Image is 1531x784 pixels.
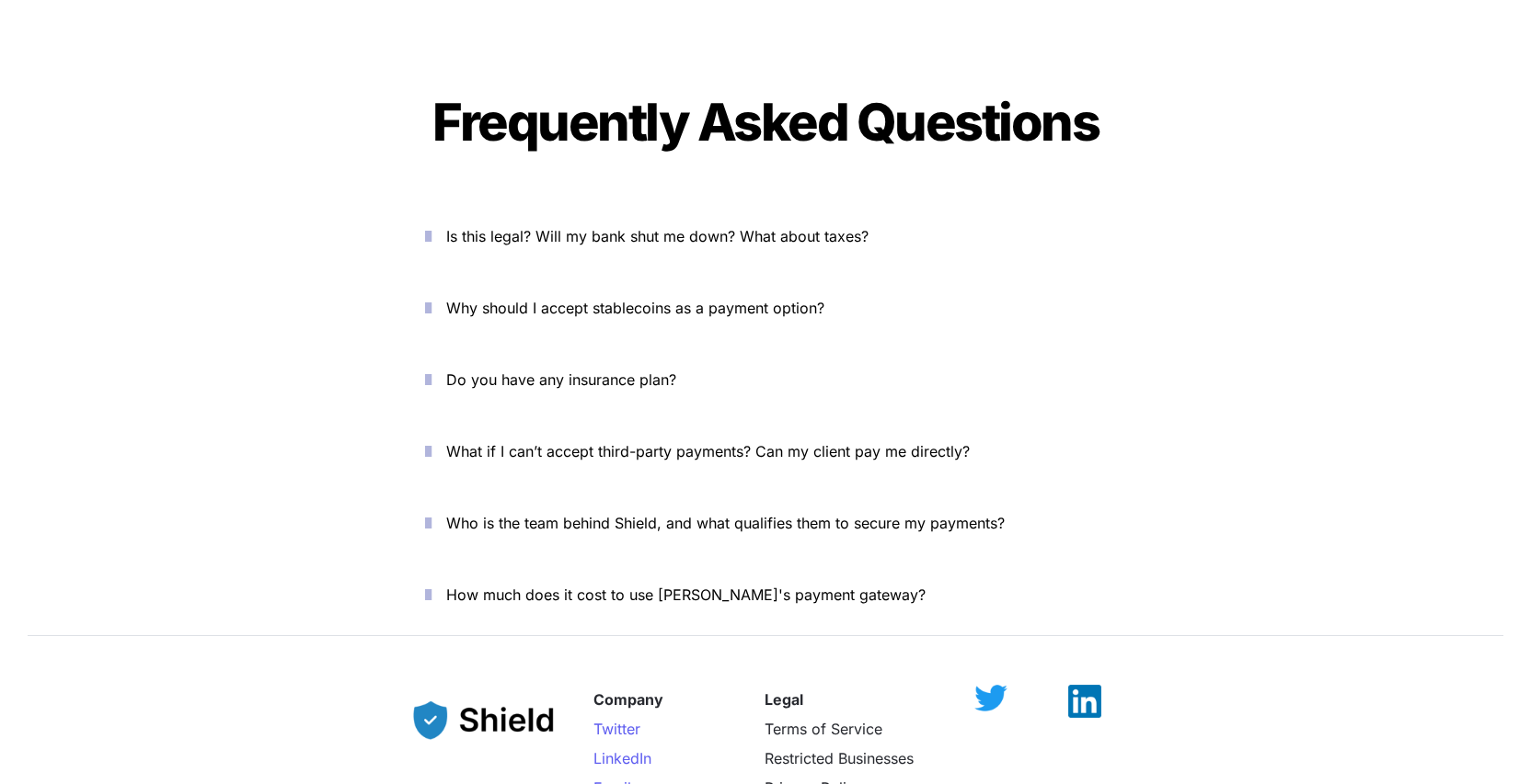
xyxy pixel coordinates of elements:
span: Frequently Asked Questions [432,91,1099,153]
span: Is this legal? Will my bank shut me down? What about taxes? [446,227,869,245]
button: What if I can’t accept third-party payments? Can my client pay me directly? [397,423,1134,480]
a: Terms of Service [765,720,882,738]
span: Who is the team behind Shield, and what qualifies them to secure my payments? [446,514,1005,532]
button: Do you have any insurance plan? [397,351,1134,408]
button: How much does it cost to use [PERSON_NAME]'s payment gateway? [397,566,1134,623]
button: Why should I accept stablecoins as a payment option? [397,279,1134,336]
span: Do you have any insurance plan? [446,370,676,389]
span: What if I can’t accept third-party payments? Can my client pay me directly? [446,442,970,460]
strong: Legal [765,690,803,709]
button: Who is the team behind Shield, and what qualifies them to secure my payments? [397,494,1134,551]
button: Is this legal? Will my bank shut me down? What about taxes? [397,208,1134,265]
span: Why should I accept stablecoins as a payment option? [446,299,824,317]
a: LinkedIn [593,749,651,767]
a: Restricted Businesses [765,749,914,767]
strong: Company [593,690,663,709]
span: How much does it cost to use [PERSON_NAME]'s payment gateway? [446,585,926,604]
a: Twitter [593,720,640,738]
